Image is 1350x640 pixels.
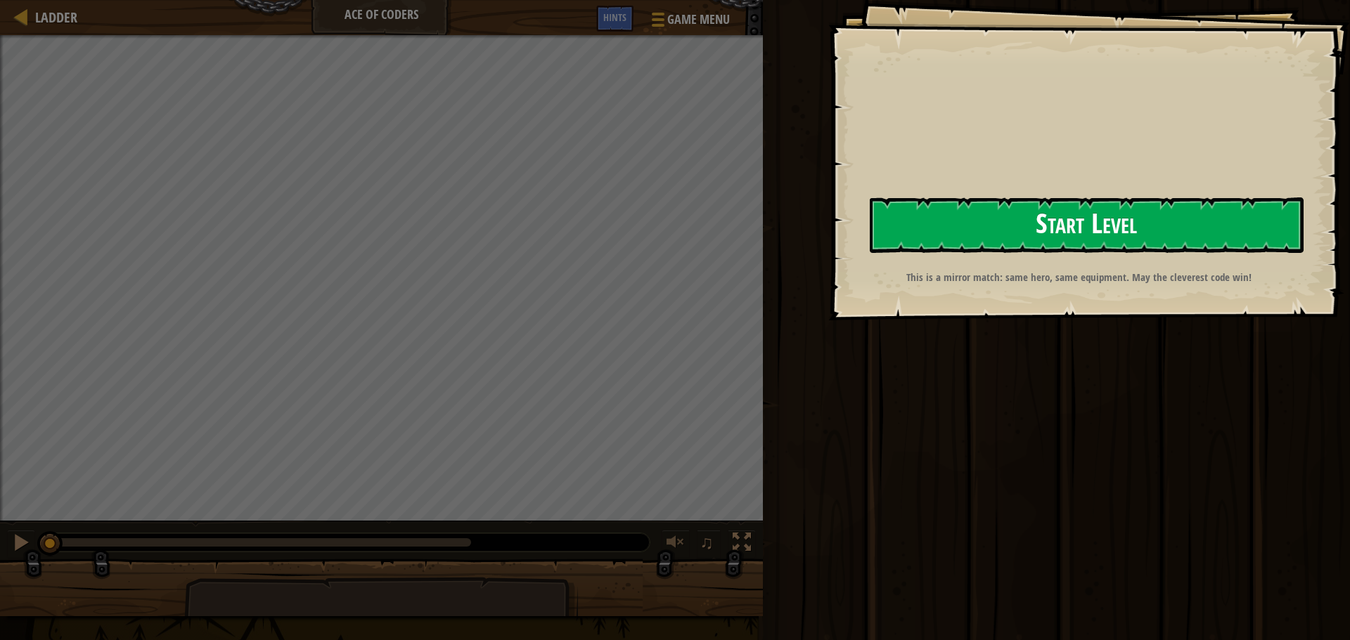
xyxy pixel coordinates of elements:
button: Ctrl + P: Pause [7,530,35,559]
span: Game Menu [667,11,730,29]
button: Game Menu [641,6,738,39]
a: Ladder [28,8,77,27]
span: Ladder [35,8,77,27]
button: ♫ [697,530,721,559]
button: Adjust volume [662,530,690,559]
span: Hints [603,11,626,24]
p: This is a mirror match: same hero, same equipment. May the cleverest code win! [862,270,1296,285]
button: Toggle fullscreen [728,530,756,559]
button: Start Level [870,197,1304,253]
span: ♫ [700,532,714,553]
